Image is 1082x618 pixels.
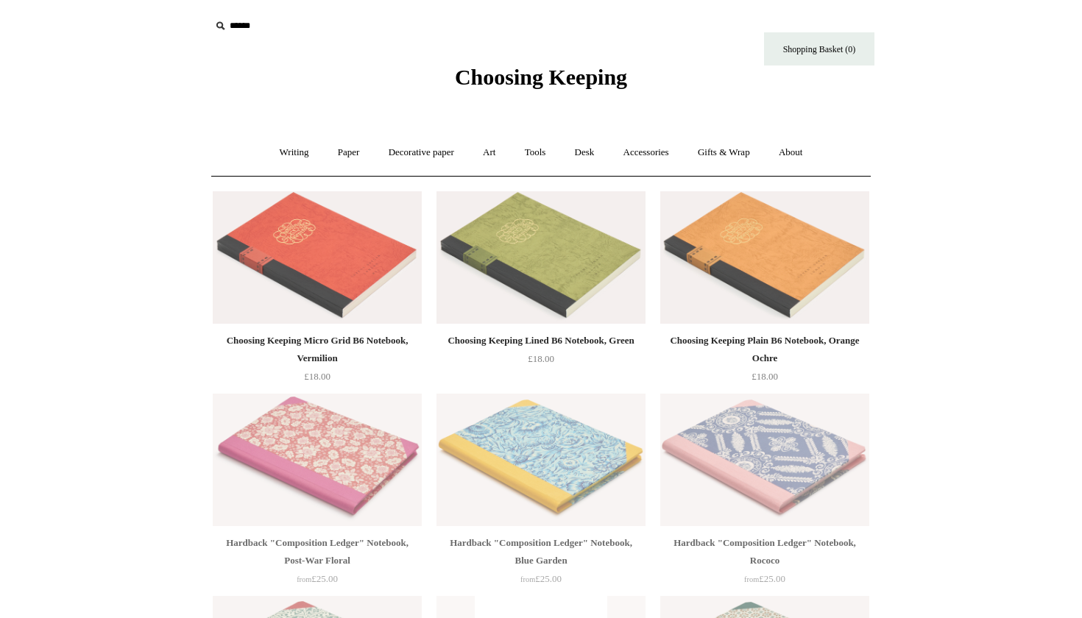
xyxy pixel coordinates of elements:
[660,332,869,392] a: Choosing Keeping Plain B6 Notebook, Orange Ochre £18.00
[440,534,642,569] div: Hardback "Composition Ledger" Notebook, Blue Garden
[744,575,759,583] span: from
[266,133,322,172] a: Writing
[528,353,554,364] span: £18.00
[562,133,608,172] a: Desk
[752,371,778,382] span: £18.00
[213,534,422,594] a: Hardback "Composition Ledger" Notebook, Post-War Floral from£25.00
[520,573,562,584] span: £25.00
[216,534,418,569] div: Hardback "Composition Ledger" Notebook, Post-War Floral
[304,371,330,382] span: £18.00
[325,133,373,172] a: Paper
[455,65,627,89] span: Choosing Keeping
[765,133,816,172] a: About
[660,394,869,526] a: Hardback "Composition Ledger" Notebook, Rococo Hardback "Composition Ledger" Notebook, Rococo
[660,394,869,526] img: Hardback "Composition Ledger" Notebook, Rococo
[213,191,422,324] img: Choosing Keeping Micro Grid B6 Notebook, Vermilion
[436,534,646,594] a: Hardback "Composition Ledger" Notebook, Blue Garden from£25.00
[213,332,422,392] a: Choosing Keeping Micro Grid B6 Notebook, Vermilion £18.00
[436,332,646,392] a: Choosing Keeping Lined B6 Notebook, Green £18.00
[375,133,467,172] a: Decorative paper
[436,394,646,526] a: Hardback "Composition Ledger" Notebook, Blue Garden Hardback "Composition Ledger" Notebook, Blue ...
[744,573,785,584] span: £25.00
[512,133,559,172] a: Tools
[664,332,866,367] div: Choosing Keeping Plain B6 Notebook, Orange Ochre
[216,332,418,367] div: Choosing Keeping Micro Grid B6 Notebook, Vermilion
[213,394,422,526] img: Hardback "Composition Ledger" Notebook, Post-War Floral
[664,534,866,569] div: Hardback "Composition Ledger" Notebook, Rococo
[213,191,422,324] a: Choosing Keeping Micro Grid B6 Notebook, Vermilion Choosing Keeping Micro Grid B6 Notebook, Vermi...
[685,133,763,172] a: Gifts & Wrap
[440,332,642,349] div: Choosing Keeping Lined B6 Notebook, Green
[660,191,869,324] img: Choosing Keeping Plain B6 Notebook, Orange Ochre
[436,394,646,526] img: Hardback "Composition Ledger" Notebook, Blue Garden
[436,191,646,324] a: Choosing Keeping Lined B6 Notebook, Green Choosing Keeping Lined B6 Notebook, Green
[436,191,646,324] img: Choosing Keeping Lined B6 Notebook, Green
[455,77,627,87] a: Choosing Keeping
[297,573,338,584] span: £25.00
[213,394,422,526] a: Hardback "Composition Ledger" Notebook, Post-War Floral Hardback "Composition Ledger" Notebook, P...
[660,191,869,324] a: Choosing Keeping Plain B6 Notebook, Orange Ochre Choosing Keeping Plain B6 Notebook, Orange Ochre
[764,32,874,65] a: Shopping Basket (0)
[470,133,509,172] a: Art
[610,133,682,172] a: Accessories
[297,575,311,583] span: from
[520,575,535,583] span: from
[660,534,869,594] a: Hardback "Composition Ledger" Notebook, Rococo from£25.00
